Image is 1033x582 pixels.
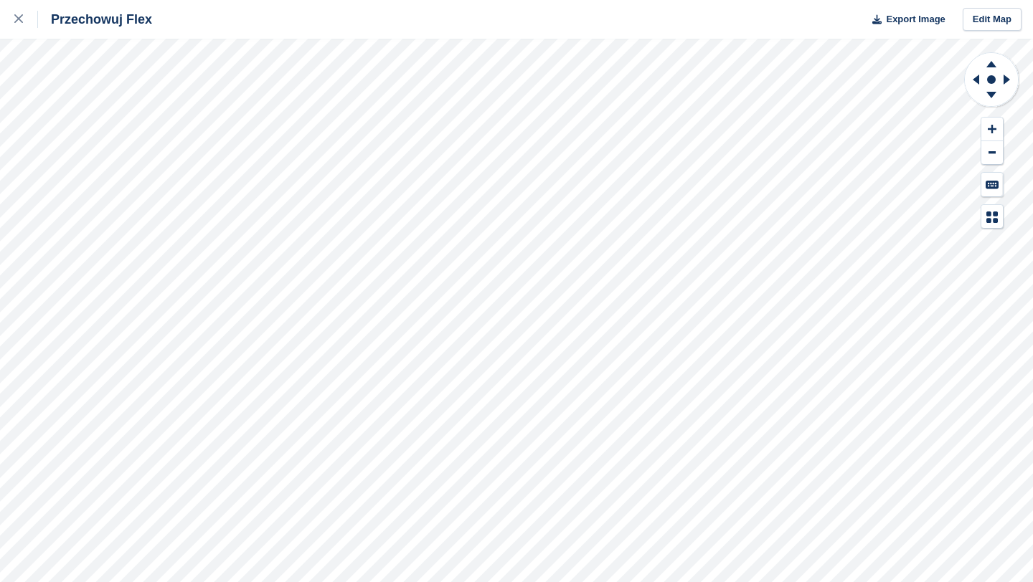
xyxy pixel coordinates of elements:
button: Zoom Out [981,141,1003,165]
button: Keyboard Shortcuts [981,173,1003,196]
button: Export Image [864,8,945,32]
span: Export Image [886,12,945,27]
a: Edit Map [963,8,1022,32]
button: Zoom In [981,118,1003,141]
div: Przechowuj Flex [38,11,152,28]
button: Map Legend [981,205,1003,229]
